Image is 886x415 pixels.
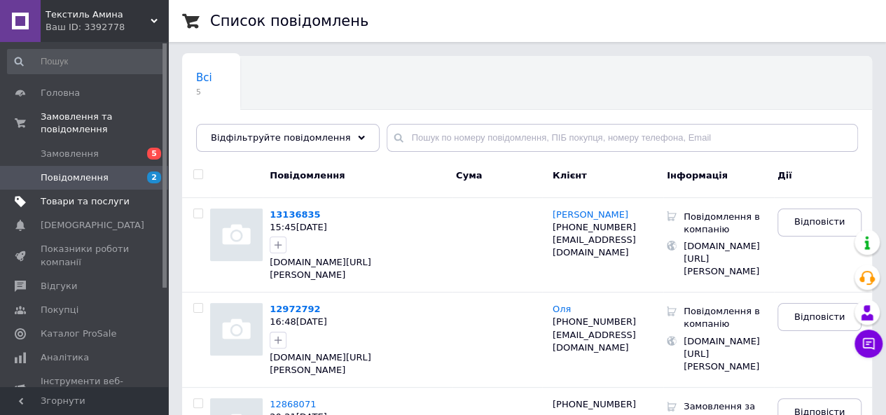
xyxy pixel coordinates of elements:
[270,316,445,328] div: 16:48[DATE]
[147,171,161,183] span: 2
[211,132,351,143] span: Відфільтруйте повідомлення
[46,8,151,21] span: Текстиль Амина
[777,209,861,237] a: Відповісти
[452,159,542,197] div: Cума
[854,330,882,358] button: Чат з покупцем
[553,304,571,314] span: Оля
[553,330,636,353] span: [EMAIL_ADDRESS][DOMAIN_NAME]
[270,209,320,220] a: 13136835
[41,243,130,268] span: Показники роботи компанії
[553,304,571,315] a: Оля
[677,209,770,238] div: Повідомлення в компанію
[553,209,628,220] span: [PERSON_NAME]
[677,333,770,376] div: [DOMAIN_NAME][URL][PERSON_NAME]
[41,328,116,340] span: Каталог ProSale
[41,87,80,99] span: Головна
[553,234,636,258] span: [EMAIL_ADDRESS][DOMAIN_NAME]
[794,311,845,323] span: Відповісти
[41,351,89,364] span: Аналітика
[41,280,77,293] span: Відгуки
[41,219,144,232] span: [DEMOGRAPHIC_DATA]
[41,195,130,208] span: Товари та послуги
[794,216,845,228] span: Відповісти
[270,399,316,409] a: 12868071
[263,159,452,197] div: Повідомлення
[210,303,263,356] img: Повідомлення 12972792
[774,159,872,197] div: Дії
[270,304,320,314] a: 12972792
[196,71,212,84] span: Всі
[677,238,770,281] div: [DOMAIN_NAME][URL][PERSON_NAME]
[46,21,168,34] div: Ваш ID: 3392778
[147,148,161,160] span: 5
[677,303,770,332] div: Повідомлення в компанію
[553,316,636,327] span: [PHONE_NUMBER]
[553,222,636,232] span: [PHONE_NUMBER]
[41,171,109,184] span: Повідомлення
[41,304,78,316] span: Покупці
[663,159,774,197] div: Інформація
[196,87,212,97] span: 5
[542,159,663,197] div: Клієнт
[270,256,445,281] div: [DOMAIN_NAME][URL][PERSON_NAME]
[41,148,99,160] span: Замовлення
[270,351,445,377] div: [DOMAIN_NAME][URL][PERSON_NAME]
[270,221,445,234] div: 15:45[DATE]
[41,111,168,136] span: Замовлення та повідомлення
[553,209,628,220] a: [PERSON_NAME]
[777,303,861,331] a: Відповісти
[7,49,165,74] input: Пошук
[210,13,368,29] h1: Список повідомлень
[41,375,130,400] span: Інструменти веб-майстра та SEO
[387,124,859,152] input: Пошук по номеру повідомлення, ПІБ покупця, номеру телефона, Email
[210,209,263,261] img: Повідомлення 13136835
[553,399,636,409] span: [PHONE_NUMBER]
